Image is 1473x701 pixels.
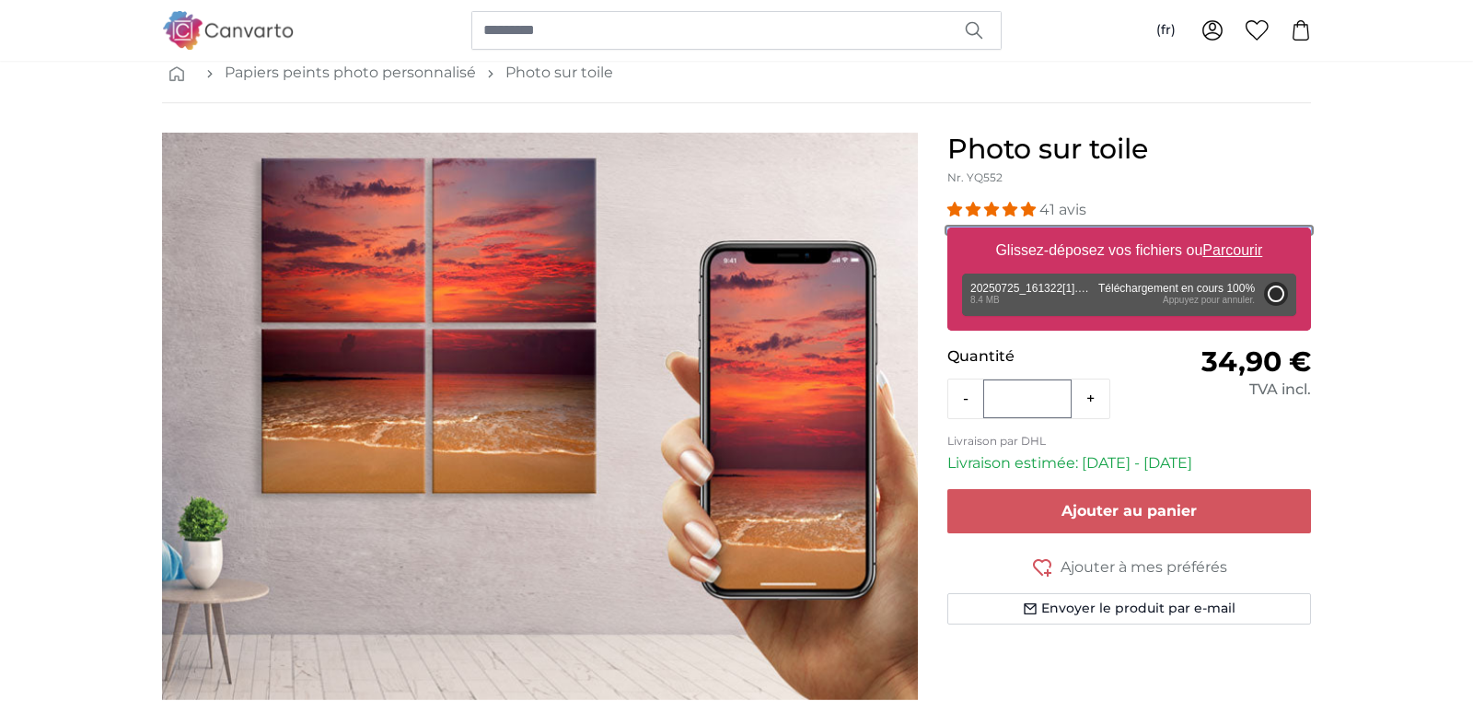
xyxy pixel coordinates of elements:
span: Ajouter à mes préférés [1061,556,1227,578]
a: Photo sur toile [505,62,613,84]
p: Livraison par DHL [947,434,1311,449]
span: 4.98 stars [947,201,1039,218]
a: Papiers peints photo personnalisé [225,62,476,84]
label: Glissez-déposez vos fichiers ou [989,232,1270,269]
span: 41 avis [1039,201,1086,218]
u: Parcourir [1203,242,1263,258]
nav: breadcrumbs [162,43,1311,103]
img: personalised-canvas-print [162,133,918,700]
span: 34,90 € [1201,345,1311,379]
div: 1 of 1 [162,133,918,700]
button: - [948,380,983,417]
button: + [1072,380,1109,417]
span: Ajouter au panier [1061,502,1197,520]
button: Envoyer le produit par e-mail [947,593,1311,625]
p: Livraison estimée: [DATE] - [DATE] [947,452,1311,474]
span: Nr. YQ552 [947,170,1003,184]
button: (fr) [1142,14,1190,47]
img: Canvarto [162,11,295,49]
div: TVA incl. [1130,379,1311,401]
p: Quantité [947,345,1129,368]
button: Ajouter à mes préférés [947,555,1311,578]
h1: Photo sur toile [947,133,1311,166]
button: Ajouter au panier [947,489,1311,533]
